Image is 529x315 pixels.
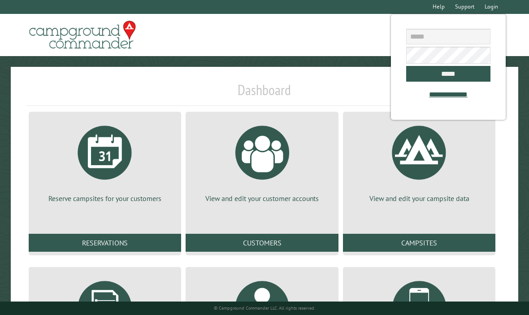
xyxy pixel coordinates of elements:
[29,234,181,252] a: Reservations
[26,17,139,52] img: Campground Commander
[39,193,170,203] p: Reserve campsites for your customers
[354,119,485,203] a: View and edit your campsite data
[196,193,327,203] p: View and edit your customer accounts
[39,119,170,203] a: Reserve campsites for your customers
[196,119,327,203] a: View and edit your customer accounts
[214,305,315,311] small: © Campground Commander LLC. All rights reserved.
[26,81,503,106] h1: Dashboard
[354,193,485,203] p: View and edit your campsite data
[186,234,338,252] a: Customers
[343,234,495,252] a: Campsites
